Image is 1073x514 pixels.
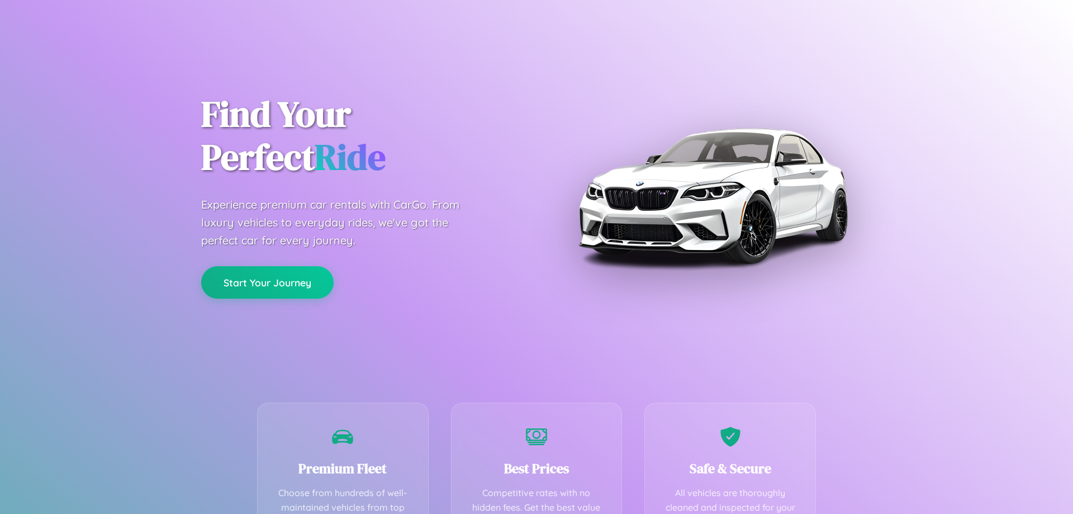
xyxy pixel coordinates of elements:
[662,459,799,478] h3: Safe & Secure
[201,266,334,299] button: Start Your Journey
[201,196,481,249] p: Experience premium car rentals with CarGo. From luxury vehicles to everyday rides, we've got the ...
[201,93,520,179] h1: Find Your Perfect
[573,56,852,336] img: Premium BMW car rental vehicle
[315,133,386,181] span: Ride
[468,459,605,478] h3: Best Prices
[274,459,411,478] h3: Premium Fleet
